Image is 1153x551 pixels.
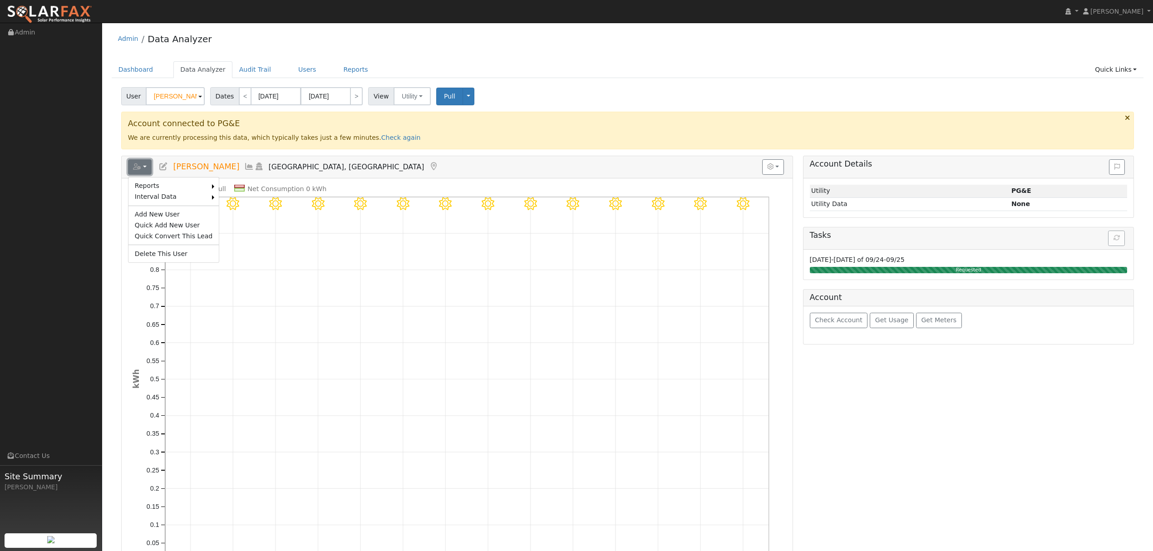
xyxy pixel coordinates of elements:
[916,313,962,328] button: Get Meters
[121,112,1134,149] div: We are currently processing this data, which typically takes just a few minutes.
[232,61,278,78] a: Audit Trail
[121,87,146,105] span: User
[875,316,908,324] span: Get Usage
[870,313,914,328] button: Get Usage
[150,375,159,383] text: 0.5
[47,536,54,543] img: retrieve
[567,197,580,210] i: 9/03 - Clear
[128,249,219,260] a: Delete This User
[150,485,159,492] text: 0.2
[810,256,1128,264] h6: [DATE]-[DATE] of 09/24-09/25
[350,87,363,105] a: >
[312,197,325,210] i: 8/28 - Clear
[609,197,622,210] i: 9/04 - MostlyClear
[1011,187,1031,194] strong: ID: 17263794, authorized: 09/08/25
[244,162,254,171] a: Multi-Series Graph
[394,87,431,105] button: Utility
[269,197,282,210] i: 8/27 - Clear
[429,162,439,171] a: Map
[482,197,494,210] i: 9/01 - Clear
[810,231,1128,240] h5: Tasks
[239,87,251,105] a: <
[146,87,205,105] input: Select a User
[810,159,1128,169] h5: Account Details
[254,162,264,171] a: Login As (last Never)
[921,316,956,324] span: Get Meters
[810,185,1010,198] td: Utility
[147,503,159,510] text: 0.15
[381,134,421,141] a: Check again
[815,316,862,324] span: Check Account
[810,197,1010,211] td: Utility Data
[150,412,159,419] text: 0.4
[147,320,159,328] text: 0.65
[112,61,160,78] a: Dashboard
[147,284,159,291] text: 0.75
[397,197,409,210] i: 8/30 - Clear
[810,313,868,328] button: Check Account
[147,540,159,547] text: 0.05
[118,35,138,42] a: Admin
[128,220,219,231] a: Quick Add New User
[269,162,424,171] span: [GEOGRAPHIC_DATA], [GEOGRAPHIC_DATA]
[128,119,1128,128] h3: Account connected to PG&E
[291,61,323,78] a: Users
[150,302,159,310] text: 0.7
[173,162,239,171] span: [PERSON_NAME]
[5,470,97,482] span: Site Summary
[128,231,219,242] a: Quick Convert This Lead
[1090,8,1143,15] span: [PERSON_NAME]
[368,87,394,105] span: View
[158,162,168,171] a: Edit User (36580)
[150,448,159,456] text: 0.3
[1011,200,1030,207] strong: None
[214,185,226,192] text: Pull
[128,192,212,202] a: Interval Data
[439,197,452,210] i: 8/31 - Clear
[150,521,159,528] text: 0.1
[810,267,1128,273] div: Requested
[128,181,212,192] a: Reports
[695,197,707,210] i: 9/06 - MostlyClear
[524,197,537,210] i: 9/02 - Clear
[337,61,375,78] a: Reports
[354,197,367,210] i: 8/29 - Clear
[148,34,212,44] a: Data Analyzer
[147,467,159,474] text: 0.25
[147,357,159,364] text: 0.55
[810,293,842,302] h5: Account
[652,197,665,210] i: 9/05 - MostlyClear
[444,93,455,100] span: Pull
[5,482,97,492] div: [PERSON_NAME]
[150,266,159,273] text: 0.8
[173,61,232,78] a: Data Analyzer
[147,430,159,437] text: 0.35
[7,5,92,24] img: SolarFax
[1088,61,1143,78] a: Quick Links
[150,339,159,346] text: 0.6
[147,394,159,401] text: 0.45
[247,185,326,192] text: Net Consumption 0 kWh
[1109,159,1125,175] button: Issue History
[227,197,239,210] i: 8/26 - Clear
[737,197,749,210] i: 9/07 - Clear
[436,88,463,105] button: Pull
[128,209,219,220] a: Add New User
[210,87,239,105] span: Dates
[132,369,141,389] text: kWh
